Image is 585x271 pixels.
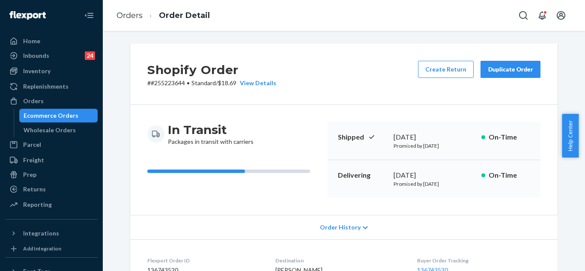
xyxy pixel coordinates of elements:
[23,229,59,238] div: Integrations
[23,51,49,60] div: Inbounds
[159,11,210,20] a: Order Detail
[489,170,530,180] p: On-Time
[338,170,387,180] p: Delivering
[147,61,276,79] h2: Shopify Order
[320,223,361,232] span: Order History
[147,79,276,87] p: # #255223644 / $18.69
[116,11,143,20] a: Orders
[187,79,190,86] span: •
[85,51,95,60] div: 24
[23,200,52,209] div: Reporting
[338,132,387,142] p: Shipped
[5,244,98,254] a: Add Integration
[23,156,44,164] div: Freight
[23,140,41,149] div: Parcel
[168,122,254,146] div: Packages in transit with carriers
[19,123,98,137] a: Wholesale Orders
[394,132,475,142] div: [DATE]
[418,61,474,78] button: Create Return
[110,3,217,28] ol: breadcrumbs
[23,170,36,179] div: Prep
[5,94,98,108] a: Orders
[5,49,98,63] a: Inbounds24
[23,245,61,252] div: Add Integration
[394,170,475,180] div: [DATE]
[515,7,532,24] button: Open Search Box
[5,80,98,93] a: Replenishments
[23,37,40,45] div: Home
[5,138,98,152] a: Parcel
[481,61,540,78] button: Duplicate Order
[147,257,262,264] dt: Flexport Order ID
[531,245,576,267] iframe: Opens a widget where you can chat to one of our agents
[23,97,44,105] div: Orders
[275,257,403,264] dt: Destination
[23,67,51,75] div: Inventory
[5,64,98,78] a: Inventory
[23,82,69,91] div: Replenishments
[9,11,46,20] img: Flexport logo
[5,226,98,240] button: Integrations
[23,185,46,194] div: Returns
[5,198,98,211] a: Reporting
[19,109,98,122] a: Ecommerce Orders
[5,182,98,196] a: Returns
[236,79,276,87] button: View Details
[5,168,98,182] a: Prep
[81,7,98,24] button: Close Navigation
[24,126,76,134] div: Wholesale Orders
[394,142,475,149] p: Promised by [DATE]
[5,153,98,167] a: Freight
[168,122,254,137] h3: In Transit
[488,65,533,74] div: Duplicate Order
[24,111,78,120] div: Ecommerce Orders
[489,132,530,142] p: On-Time
[552,7,570,24] button: Open account menu
[191,79,216,86] span: Standard
[562,114,579,158] button: Help Center
[394,180,475,188] p: Promised by [DATE]
[534,7,551,24] button: Open notifications
[417,257,540,264] dt: Buyer Order Tracking
[5,34,98,48] a: Home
